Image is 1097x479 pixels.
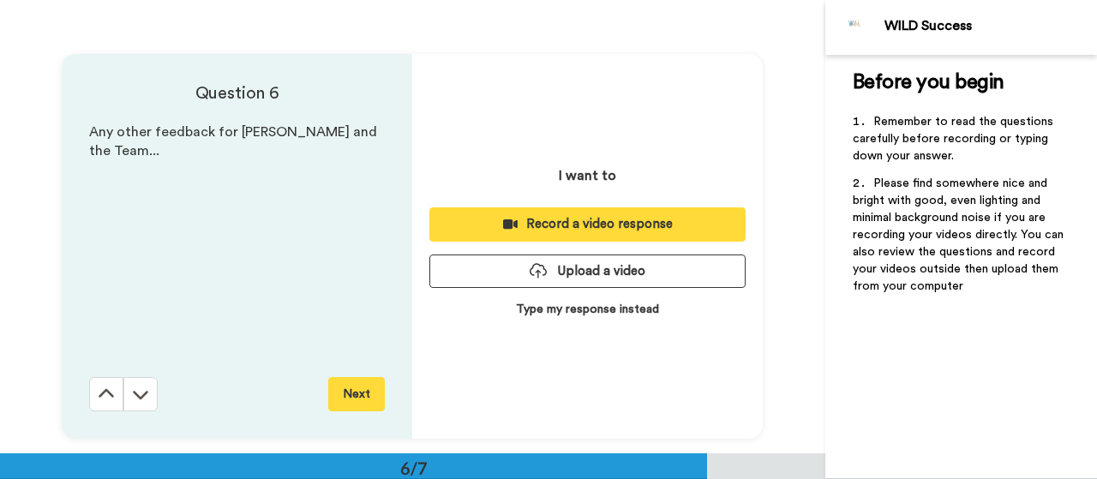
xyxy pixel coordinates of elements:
[853,177,1067,292] span: Please find somewhere nice and bright with good, even lighting and minimal background noise if yo...
[559,165,616,186] p: I want to
[853,72,1004,93] span: Before you begin
[835,7,876,48] img: Profile Image
[853,116,1057,162] span: Remember to read the questions carefully before recording or typing down your answer.
[516,301,659,318] p: Type my response instead
[884,18,1096,34] div: WILD Success
[429,254,746,288] button: Upload a video
[429,207,746,241] button: Record a video response
[328,377,385,411] button: Next
[443,215,732,233] div: Record a video response
[89,81,385,105] h4: Question 6
[89,125,381,159] span: Any other feedback for [PERSON_NAME] and the Team...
